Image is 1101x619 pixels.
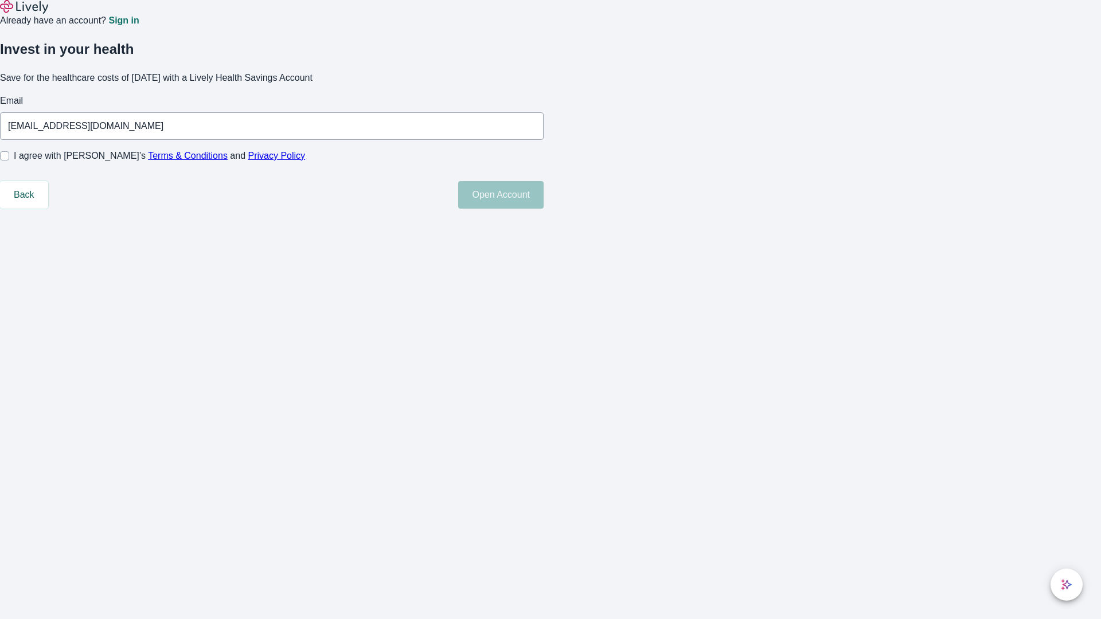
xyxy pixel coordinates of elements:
button: chat [1051,569,1083,601]
a: Sign in [108,16,139,25]
a: Terms & Conditions [148,151,228,160]
span: I agree with [PERSON_NAME]’s and [14,149,305,163]
svg: Lively AI Assistant [1061,579,1072,590]
a: Privacy Policy [248,151,306,160]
